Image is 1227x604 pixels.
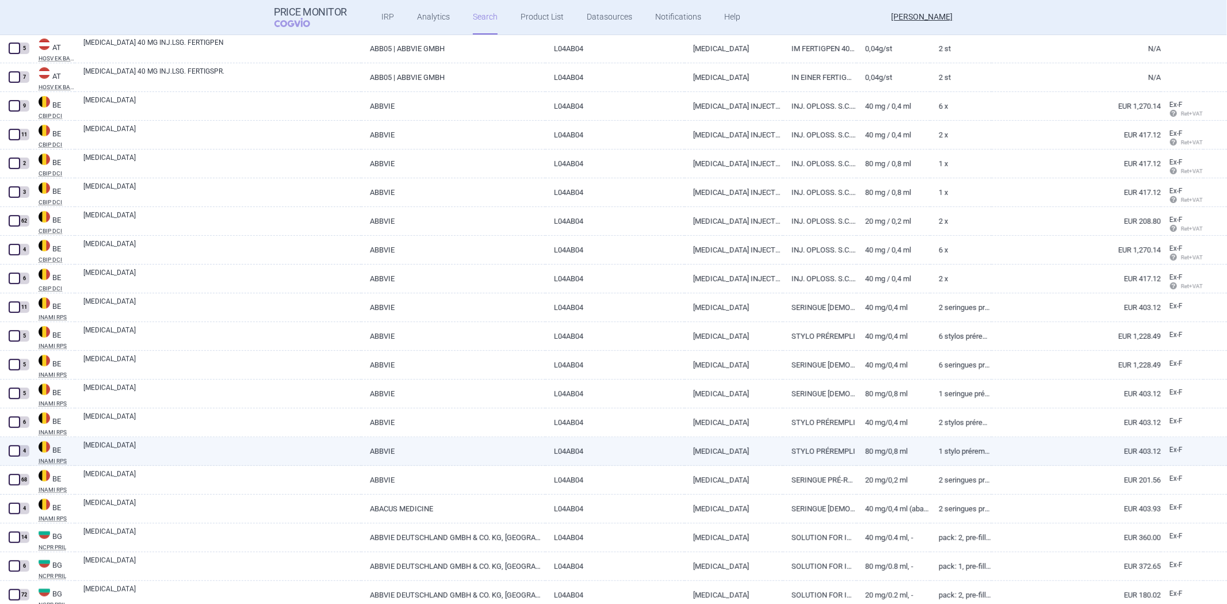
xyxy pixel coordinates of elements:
span: Ex-factory price [1169,158,1183,166]
a: Ex-F Ret+VAT calc [1161,212,1203,238]
abbr: CBIP DCI — Belgian Center for Pharmacotherapeutic Information (CBIP) [39,200,75,205]
span: Ret+VAT calc [1169,283,1214,289]
abbr: CBIP DCI — Belgian Center for Pharmacotherapeutic Information (CBIP) [39,142,75,148]
div: 6 [19,273,29,284]
a: BGBGNCPR PRIL [30,526,75,551]
a: [MEDICAL_DATA] [83,383,361,403]
a: 20 mg / 0,2 ml [857,207,930,235]
a: EUR 208.80 [992,207,1161,235]
div: 68 [19,474,29,486]
div: 14 [19,532,29,543]
a: EUR 403.93 [992,495,1161,523]
a: L04AB04 [545,35,685,63]
a: [MEDICAL_DATA] [685,552,783,580]
div: 9 [19,100,29,112]
a: [MEDICAL_DATA] [685,408,783,437]
a: 40 mg / 0,4 ml [857,121,930,149]
div: 4 [19,244,29,255]
a: Ex-F Ret+VAT calc [1161,97,1203,123]
a: ABACUS MEDICINE [361,495,545,523]
a: 80 mg / 0,8 ml [857,178,930,207]
a: 2 stylos préremplis 0,4 mL solution injectable, 100 mg/mL [930,408,992,437]
span: Ex-factory price [1169,187,1183,195]
div: 3 [19,186,29,198]
div: 2 [19,158,29,169]
a: [MEDICAL_DATA] 40 MG INJ.LSG. FERTIGPEN [83,37,361,58]
a: 80 mg/0,8 mL [857,437,930,465]
img: Belgium [39,96,50,108]
a: ABBVIE [361,351,545,379]
a: L04AB04 [545,437,685,465]
a: 2 St [930,35,992,63]
a: ABBVIE [361,322,545,350]
a: ABBVIE [361,293,545,322]
a: SERINGUE [DEMOGRAPHIC_DATA] [783,293,857,322]
a: 40 mg / 0,4 ml [857,265,930,293]
a: [MEDICAL_DATA] [83,239,361,259]
a: L04AB04 [545,178,685,207]
a: 20 mg/0,2 mL [857,466,930,494]
a: L04AB04 [545,495,685,523]
a: [MEDICAL_DATA] [83,411,361,432]
a: [MEDICAL_DATA] [685,523,783,552]
a: L04AB04 [545,265,685,293]
div: 62 [19,215,29,227]
a: L04AB04 [545,121,685,149]
a: L04AB04 [545,322,685,350]
a: ABBVIE [361,236,545,264]
a: EUR 1,228.49 [992,351,1161,379]
a: 40 mg/0,4 mL [857,351,930,379]
abbr: CBIP DCI — Belgian Center for Pharmacotherapeutic Information (CBIP) [39,171,75,177]
a: Ex-F [1161,499,1203,517]
a: BEBECBIP DCI [30,267,75,292]
a: BEBECBIP DCI [30,210,75,234]
a: 1 x [930,150,992,178]
div: 4 [19,503,29,514]
a: ABBVIE [361,380,545,408]
a: SOLUTION FOR INJECTION [783,523,857,552]
abbr: INAMI RPS — National Institute for Health Disability Insurance, Belgium. Programme web - Médicame... [39,315,75,320]
a: [MEDICAL_DATA] [685,35,783,63]
a: Ex-F [1161,528,1203,545]
img: Bulgaria [39,585,50,597]
a: [MEDICAL_DATA] [685,466,783,494]
a: 6 x [930,236,992,264]
a: 6 stylos préremplis 0,4 mL solution injectable, 100 mg/mL [930,322,992,350]
a: [MEDICAL_DATA] INJECTIE 80 MG / 0,8 ML [685,150,783,178]
a: Pack: 2, pre-filled syringes + 2 alcohol pads [930,523,992,552]
a: 1 stylo prérempli 0,8 mL solution injectable, 100 mg/mL [930,437,992,465]
img: Bulgaria [39,556,50,568]
a: L04AB04 [545,552,685,580]
a: [MEDICAL_DATA] 40 MG INJ.LSG. FERTIGSPR. [83,66,361,87]
a: EUR 417.12 [992,178,1161,207]
a: Ex-F [1161,384,1203,402]
a: [MEDICAL_DATA] INJECTIE 40 MG / 0,4 ML [685,92,783,120]
div: 7 [19,71,29,83]
a: SOLUTION FOR INJECTION [783,552,857,580]
a: L04AB04 [545,150,685,178]
div: 5 [19,388,29,399]
a: 80 mg / 0,8 ml [857,150,930,178]
span: Ex-factory price [1169,388,1183,396]
a: [MEDICAL_DATA] [83,440,361,461]
span: Ex-factory price [1169,101,1183,109]
a: 0,04G/ST [857,35,930,63]
img: Belgium [39,384,50,395]
a: 2 seringues préremplies 0,2 mL solution injectable, 100 mg/mL [930,466,992,494]
a: [MEDICAL_DATA] INJECTIE 40 MG / 0,4 ML [685,265,783,293]
strong: Price Monitor [274,6,347,18]
a: L04AB04 [545,92,685,120]
span: Ex-factory price [1169,273,1183,281]
a: EUR 403.12 [992,437,1161,465]
div: 11 [19,301,29,313]
span: Ex-factory price [1169,561,1183,569]
a: BEBEINAMI RPS [30,354,75,378]
a: INJ. OPLOSS. S.C. [VOORGEV. SPUIT] [783,236,857,264]
span: Ret+VAT calc [1169,197,1214,203]
a: L04AB04 [545,293,685,322]
a: [MEDICAL_DATA] INJECTIE 20 MG / 0,2 ML [685,207,783,235]
a: STYLO PRÉREMPLI [783,437,857,465]
a: L04AB04 [545,380,685,408]
a: Ex-F Ret+VAT calc [1161,240,1203,267]
a: L04AB04 [545,63,685,91]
